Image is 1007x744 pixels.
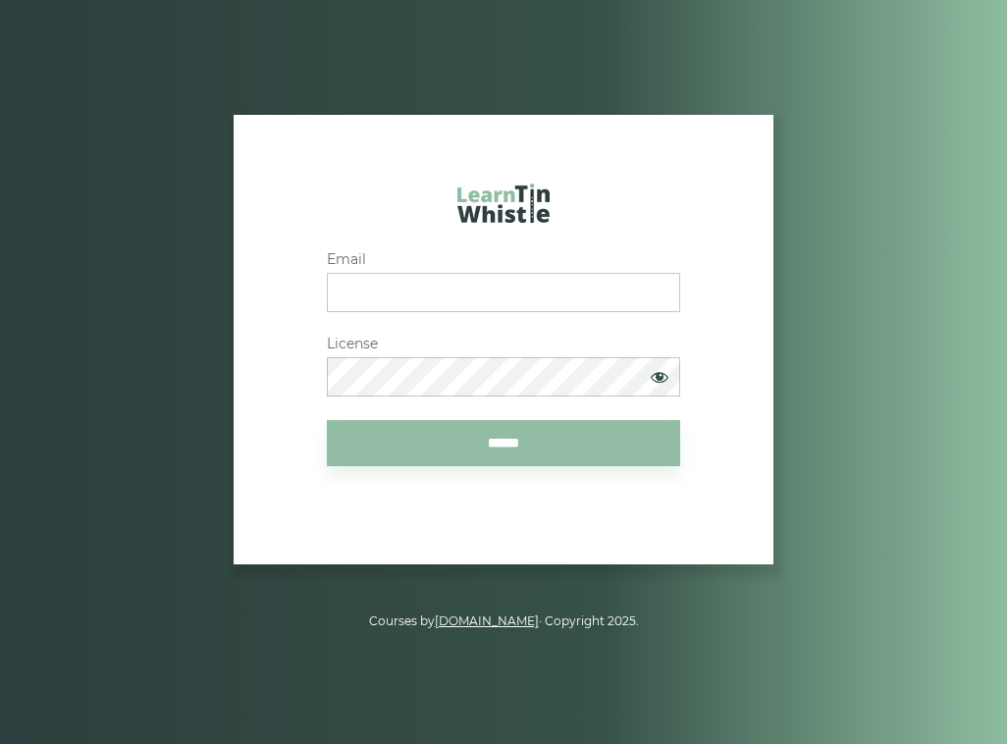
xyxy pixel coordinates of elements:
p: Courses by · Copyright 2025. [29,611,978,631]
a: [DOMAIN_NAME] [435,613,539,628]
label: Email [327,251,680,268]
label: License [327,336,680,352]
img: LearnTinWhistle.com [457,184,550,223]
a: LearnTinWhistle.com [457,184,550,233]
